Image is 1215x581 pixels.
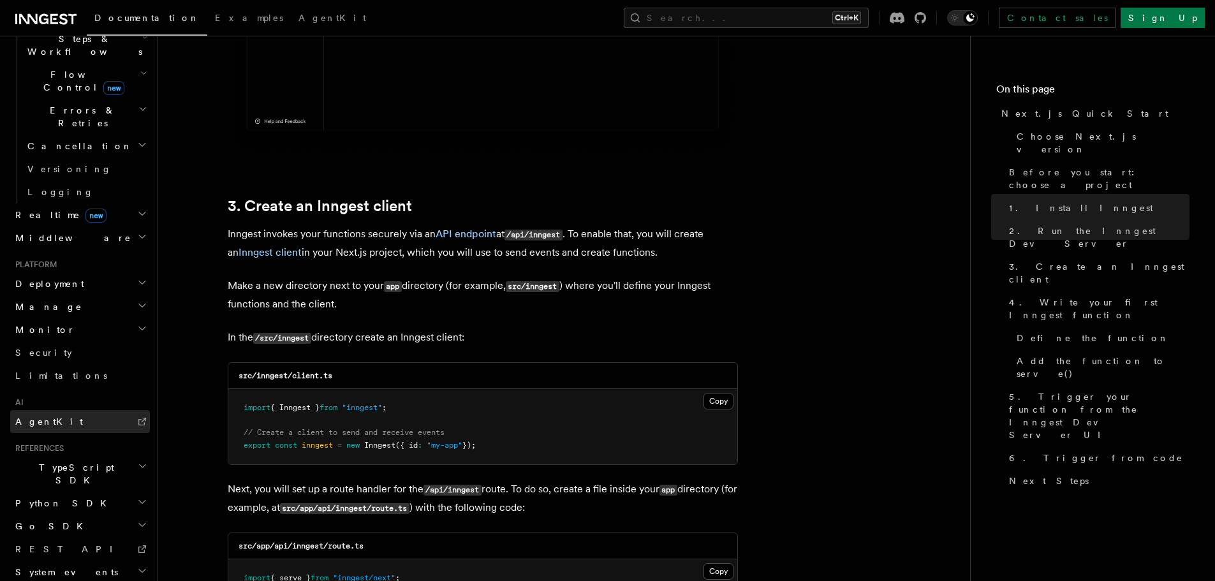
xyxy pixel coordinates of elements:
[207,4,291,34] a: Examples
[302,441,333,450] span: inngest
[15,371,107,381] span: Limitations
[215,13,283,23] span: Examples
[239,541,364,550] code: src/app/api/inngest/route.ts
[427,441,462,450] span: "my-app"
[228,328,738,347] p: In the directory create an Inngest client:
[364,441,395,450] span: Inngest
[10,232,131,244] span: Middleware
[15,348,72,358] span: Security
[996,102,1189,125] a: Next.js Quick Start
[10,203,150,226] button: Realtimenew
[1004,385,1189,446] a: 5. Trigger your function from the Inngest Dev Server UI
[436,228,496,240] a: API endpoint
[504,230,563,240] code: /api/inngest
[1012,349,1189,385] a: Add the function to serve()
[382,403,387,412] span: ;
[395,441,418,450] span: ({ id
[1012,125,1189,161] a: Choose Next.js version
[1009,260,1189,286] span: 3. Create an Inngest client
[270,403,320,412] span: { Inngest }
[1009,224,1189,250] span: 2. Run the Inngest Dev Server
[1009,452,1183,464] span: 6. Trigger from code
[1009,202,1153,214] span: 1. Install Inngest
[228,480,738,517] p: Next, you will set up a route handler for the route. To do so, create a file inside your director...
[10,318,150,341] button: Monitor
[10,397,24,408] span: AI
[10,341,150,364] a: Security
[1017,332,1169,344] span: Define the function
[423,485,482,496] code: /api/inngest
[1001,107,1168,120] span: Next.js Quick Start
[103,81,124,95] span: new
[22,135,150,158] button: Cancellation
[418,441,422,450] span: :
[22,27,150,63] button: Steps & Workflows
[703,563,733,580] button: Copy
[1009,390,1189,441] span: 5. Trigger your function from the Inngest Dev Server UI
[10,272,150,295] button: Deployment
[1004,446,1189,469] a: 6. Trigger from code
[10,520,91,533] span: Go SDK
[27,164,112,174] span: Versioning
[22,104,138,129] span: Errors & Retries
[10,4,150,203] div: Inngest Functions
[659,485,677,496] code: app
[10,566,118,578] span: System events
[15,416,83,427] span: AgentKit
[10,300,82,313] span: Manage
[947,10,978,26] button: Toggle dark mode
[999,8,1116,28] a: Contact sales
[22,63,150,99] button: Flow Controlnew
[27,187,94,197] span: Logging
[10,277,84,290] span: Deployment
[22,33,142,58] span: Steps & Workflows
[10,515,150,538] button: Go SDK
[10,323,75,336] span: Monitor
[346,441,360,450] span: new
[87,4,207,36] a: Documentation
[244,428,445,437] span: // Create a client to send and receive events
[1009,296,1189,321] span: 4. Write your first Inngest function
[342,403,382,412] span: "inngest"
[10,209,107,221] span: Realtime
[10,410,150,433] a: AgentKit
[10,443,64,453] span: References
[10,497,114,510] span: Python SDK
[10,456,150,492] button: TypeScript SDK
[1004,469,1189,492] a: Next Steps
[10,260,57,270] span: Platform
[10,364,150,387] a: Limitations
[320,403,337,412] span: from
[85,209,107,223] span: new
[22,158,150,180] a: Versioning
[22,180,150,203] a: Logging
[298,13,366,23] span: AgentKit
[275,441,297,450] span: const
[703,393,733,409] button: Copy
[244,403,270,412] span: import
[15,544,124,554] span: REST API
[1004,196,1189,219] a: 1. Install Inngest
[384,281,402,292] code: app
[10,492,150,515] button: Python SDK
[506,281,559,292] code: src/inngest
[244,441,270,450] span: export
[1009,166,1189,191] span: Before you start: choose a project
[291,4,374,34] a: AgentKit
[1004,219,1189,255] a: 2. Run the Inngest Dev Server
[462,441,476,450] span: });
[228,277,738,313] p: Make a new directory next to your directory (for example, ) where you'll define your Inngest func...
[1121,8,1205,28] a: Sign Up
[10,226,150,249] button: Middleware
[1004,255,1189,291] a: 3. Create an Inngest client
[1017,355,1189,380] span: Add the function to serve()
[22,140,133,152] span: Cancellation
[22,68,140,94] span: Flow Control
[1004,291,1189,327] a: 4. Write your first Inngest function
[10,461,138,487] span: TypeScript SDK
[253,333,311,344] code: /src/inngest
[280,503,409,514] code: src/app/api/inngest/route.ts
[832,11,861,24] kbd: Ctrl+K
[10,295,150,318] button: Manage
[1009,474,1089,487] span: Next Steps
